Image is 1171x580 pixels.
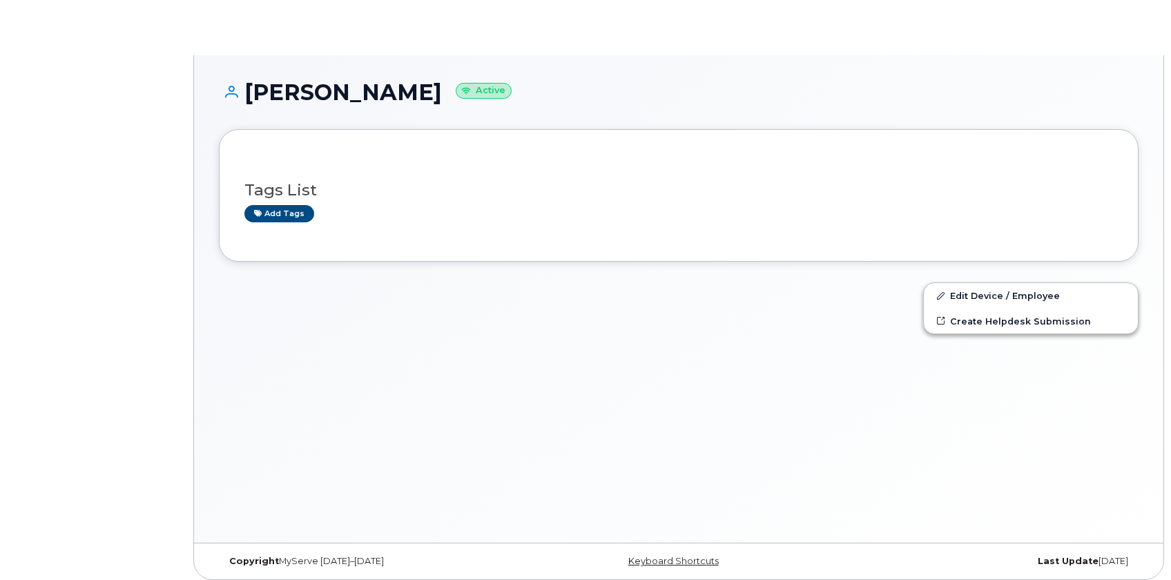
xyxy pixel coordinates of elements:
a: Add tags [244,205,314,222]
a: Keyboard Shortcuts [628,556,719,566]
a: Create Helpdesk Submission [924,309,1138,333]
small: Active [456,83,512,99]
strong: Last Update [1038,556,1099,566]
strong: Copyright [229,556,279,566]
a: Edit Device / Employee [924,283,1138,308]
h3: Tags List [244,182,1113,199]
div: [DATE] [832,556,1139,567]
div: MyServe [DATE]–[DATE] [219,556,525,567]
h1: [PERSON_NAME] [219,80,1139,104]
